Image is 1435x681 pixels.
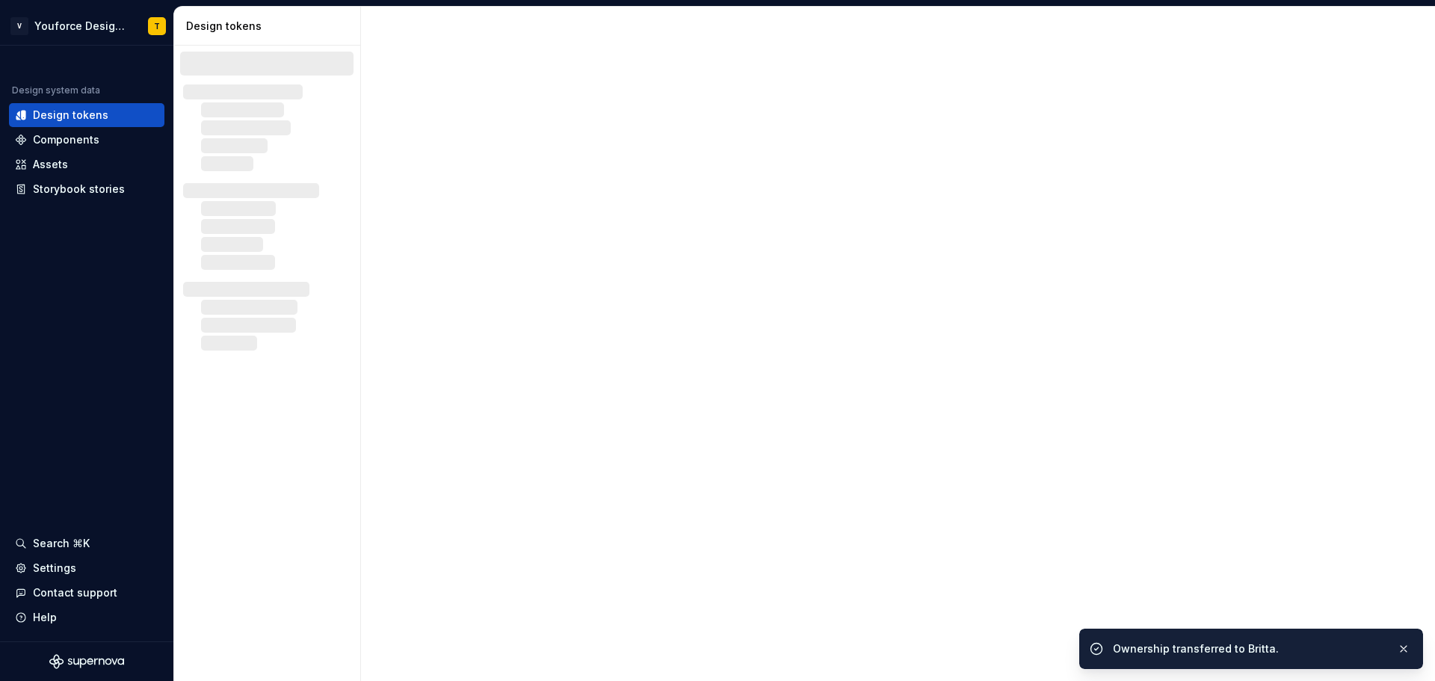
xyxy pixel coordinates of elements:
[33,585,117,600] div: Contact support
[33,108,108,123] div: Design tokens
[9,152,164,176] a: Assets
[9,581,164,605] button: Contact support
[10,17,28,35] div: V
[9,605,164,629] button: Help
[9,177,164,201] a: Storybook stories
[34,19,130,34] div: Youforce Design System
[33,561,76,576] div: Settings
[154,20,160,32] div: T
[186,19,354,34] div: Design tokens
[9,531,164,555] button: Search ⌘K
[33,132,99,147] div: Components
[33,182,125,197] div: Storybook stories
[9,556,164,580] a: Settings
[3,10,170,42] button: VYouforce Design SystemT
[1113,641,1385,656] div: Ownership transferred to Britta.
[12,84,100,96] div: Design system data
[33,610,57,625] div: Help
[9,103,164,127] a: Design tokens
[9,128,164,152] a: Components
[49,654,124,669] svg: Supernova Logo
[33,157,68,172] div: Assets
[33,536,90,551] div: Search ⌘K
